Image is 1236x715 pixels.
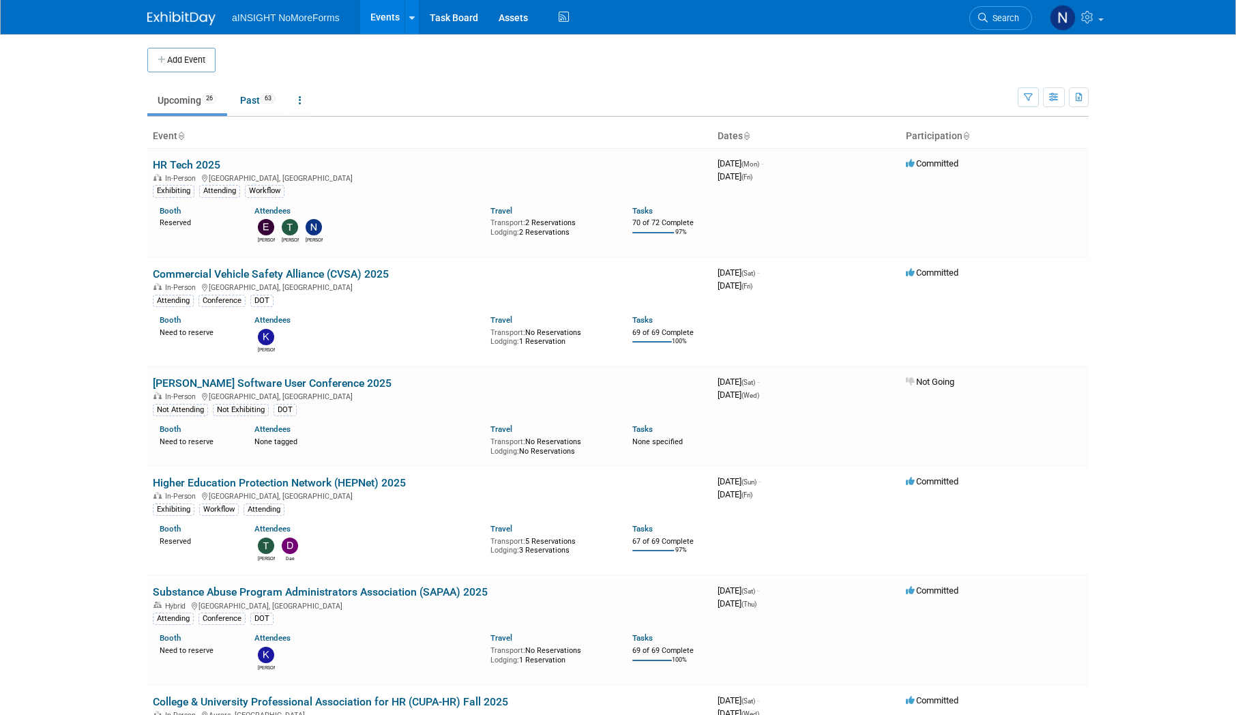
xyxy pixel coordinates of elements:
div: Teresa Papanicolaou [282,235,299,244]
span: (Fri) [741,173,752,181]
span: 26 [202,93,217,104]
a: Attendees [254,315,291,325]
div: 69 of 69 Complete [632,328,707,338]
a: Search [969,6,1032,30]
span: [DATE] [718,171,752,181]
a: Travel [490,424,512,434]
span: Committed [906,695,958,705]
button: Add Event [147,48,216,72]
span: Lodging: [490,656,519,665]
span: [DATE] [718,585,759,596]
div: Teresa Papanicolaou [258,554,275,562]
img: In-Person Event [153,283,162,290]
span: - [757,585,759,596]
span: (Sat) [741,587,755,595]
span: In-Person [165,283,200,292]
img: In-Person Event [153,492,162,499]
a: Travel [490,524,512,534]
a: Upcoming26 [147,87,227,113]
a: Booth [160,206,181,216]
div: None tagged [254,435,481,447]
span: - [761,158,763,169]
a: Tasks [632,524,653,534]
span: (Sun) [741,478,756,486]
a: Substance Abuse Program Administrators Association (SAPAA) 2025 [153,585,488,598]
span: Lodging: [490,337,519,346]
a: Booth [160,633,181,643]
a: [PERSON_NAME] Software User Conference 2025 [153,377,392,390]
a: Booth [160,424,181,434]
span: [DATE] [718,280,752,291]
div: DOT [274,404,297,416]
div: Need to reserve [160,435,234,447]
img: Hybrid Event [153,602,162,609]
span: Transport: [490,537,525,546]
a: Past63 [230,87,286,113]
div: Conference [198,613,246,625]
td: 100% [672,338,687,356]
span: Lodging: [490,447,519,456]
a: Tasks [632,315,653,325]
a: Travel [490,633,512,643]
span: Search [988,13,1019,23]
span: - [757,267,759,278]
div: 70 of 72 Complete [632,218,707,228]
span: 63 [261,93,276,104]
div: [GEOGRAPHIC_DATA], [GEOGRAPHIC_DATA] [153,490,707,501]
img: Teresa Papanicolaou [258,538,274,554]
div: Exhibiting [153,504,194,516]
img: In-Person Event [153,174,162,181]
a: Booth [160,524,181,534]
img: Nichole Brown [306,219,322,235]
th: Event [147,125,712,148]
a: Sort by Event Name [177,130,184,141]
span: [DATE] [718,390,759,400]
a: Sort by Participation Type [962,130,969,141]
span: Committed [906,476,958,486]
div: Reserved [160,534,234,546]
span: (Sat) [741,269,755,277]
span: - [759,476,761,486]
span: [DATE] [718,695,759,705]
span: (Wed) [741,392,759,399]
div: [GEOGRAPHIC_DATA], [GEOGRAPHIC_DATA] [153,172,707,183]
span: Transport: [490,646,525,655]
div: Attending [153,295,194,307]
a: HR Tech 2025 [153,158,220,171]
span: [DATE] [718,489,752,499]
a: Tasks [632,206,653,216]
span: (Fri) [741,282,752,290]
div: Need to reserve [160,325,234,338]
a: College & University Professional Association for HR (CUPA-HR) Fall 2025 [153,695,508,708]
a: Sort by Start Date [743,130,750,141]
img: Eric Guimond [258,219,274,235]
span: [DATE] [718,476,761,486]
img: In-Person Event [153,392,162,399]
span: [DATE] [718,377,759,387]
span: Transport: [490,218,525,227]
img: Dae Kim [282,538,298,554]
img: Nichole Brown [1050,5,1076,31]
div: [GEOGRAPHIC_DATA], [GEOGRAPHIC_DATA] [153,281,707,292]
img: Teresa Papanicolaou [282,219,298,235]
div: Conference [198,295,246,307]
th: Dates [712,125,900,148]
img: Kate Silvas [258,647,274,663]
div: DOT [250,613,274,625]
td: 97% [675,229,687,247]
a: Tasks [632,424,653,434]
div: 2 Reservations 2 Reservations [490,216,612,237]
a: Attendees [254,633,291,643]
span: Transport: [490,328,525,337]
div: Kate Silvas [258,663,275,671]
a: Travel [490,315,512,325]
div: Nichole Brown [306,235,323,244]
div: Exhibiting [153,185,194,197]
span: aINSIGHT NoMoreForms [232,12,340,23]
div: Dae Kim [282,554,299,562]
div: Need to reserve [160,643,234,656]
span: Hybrid [165,602,190,611]
span: Committed [906,267,958,278]
span: Transport: [490,437,525,446]
span: In-Person [165,492,200,501]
